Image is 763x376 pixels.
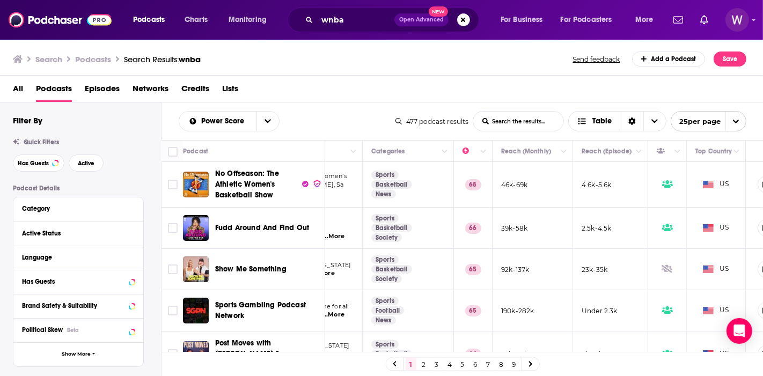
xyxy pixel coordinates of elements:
[628,11,667,28] button: open menu
[78,160,94,166] span: Active
[215,264,287,275] a: Show Me Something
[183,172,209,197] a: No Offseason: The Athletic Women's Basketball Show
[419,358,429,371] a: 2
[181,80,209,102] a: Credits
[431,358,442,371] a: 3
[371,340,399,349] a: Sports
[183,341,209,367] img: Post Moves with Candace Parker & Aliyah Boston
[179,111,280,131] h2: Choose List sort
[703,223,729,233] span: US
[371,171,399,179] a: Sports
[561,12,612,27] span: For Podcasters
[347,145,360,158] button: Column Actions
[399,17,444,23] span: Open Advanced
[298,8,489,32] div: Search podcasts, credits, & more...
[703,349,729,359] span: US
[501,306,534,315] p: 190k-282k
[714,51,746,67] button: Save
[133,80,168,102] a: Networks
[371,145,405,158] div: Categories
[568,111,666,131] button: Choose View
[215,223,309,232] span: Fudd Around And Find Out
[730,145,743,158] button: Column Actions
[394,13,449,26] button: Open AdvancedNew
[669,11,687,29] a: Show notifications dropdown
[215,300,306,320] span: Sports Gambling Podcast Network
[201,117,248,125] span: Power Score
[124,54,201,64] div: Search Results:
[635,12,654,27] span: More
[582,265,607,274] p: 23k-35k
[582,145,632,158] div: Reach (Episode)
[501,265,529,274] p: 92k-137k
[465,179,481,190] p: 68
[183,215,209,241] a: Fudd Around And Find Out
[457,358,468,371] a: 5
[371,180,412,189] a: Basketball
[22,302,126,309] div: Brand Safety & Suitability
[183,256,209,282] img: Show Me Something
[215,300,321,321] a: Sports Gambling Podcast Network
[183,145,208,158] div: Podcast
[256,112,279,131] button: open menu
[501,180,527,189] p: 46k-69k
[22,250,135,264] button: Language
[13,185,144,192] p: Podcast Details
[371,306,404,315] a: Football
[582,224,612,233] p: 2.5k-4.5k
[438,145,451,158] button: Column Actions
[13,80,23,102] span: All
[22,299,135,312] button: Brand Safety & Suitability
[124,54,201,64] a: Search Results:wnba
[215,223,309,233] a: Fudd Around And Find Out
[621,112,643,131] div: Sort Direction
[168,264,178,274] span: Toggle select row
[632,51,706,67] a: Add a Podcast
[501,350,528,359] p: 57k-84k
[703,264,729,275] span: US
[395,117,468,126] div: 477 podcast results
[13,342,143,366] button: Show More
[317,11,394,28] input: Search podcasts, credits, & more...
[168,306,178,315] span: Toggle select row
[725,8,749,32] img: User Profile
[311,261,351,269] span: & [US_STATE]
[695,145,732,158] div: Top Country
[22,226,135,240] button: Active Status
[323,232,344,241] span: ...More
[215,338,298,369] span: Post Moves with [PERSON_NAME] & [PERSON_NAME] Boston
[509,358,519,371] a: 9
[703,305,729,316] span: US
[13,115,42,126] h2: Filter By
[183,298,209,323] img: Sports Gambling Podcast Network
[67,327,79,334] div: Beta
[725,8,749,32] button: Show profile menu
[85,80,120,102] a: Episodes
[465,305,481,316] p: 65
[22,326,63,334] span: Political Skew
[371,233,402,242] a: Society
[323,311,344,319] span: ...More
[173,172,347,180] span: No Offseason is The Athletic’s show for all things women’s
[703,179,729,190] span: US
[371,224,412,232] a: Basketball
[22,205,128,212] div: Category
[671,145,684,158] button: Column Actions
[185,12,208,27] span: Charts
[62,351,91,357] span: Show More
[173,350,334,358] span: Fever star [PERSON_NAME], Post Moves brings bold t
[501,12,543,27] span: For Business
[22,323,135,336] button: Political SkewBeta
[557,145,570,158] button: Column Actions
[178,11,214,28] a: Charts
[221,11,281,28] button: open menu
[36,80,72,102] a: Podcasts
[313,179,321,188] img: verified Badge
[725,8,749,32] span: Logged in as williammwhite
